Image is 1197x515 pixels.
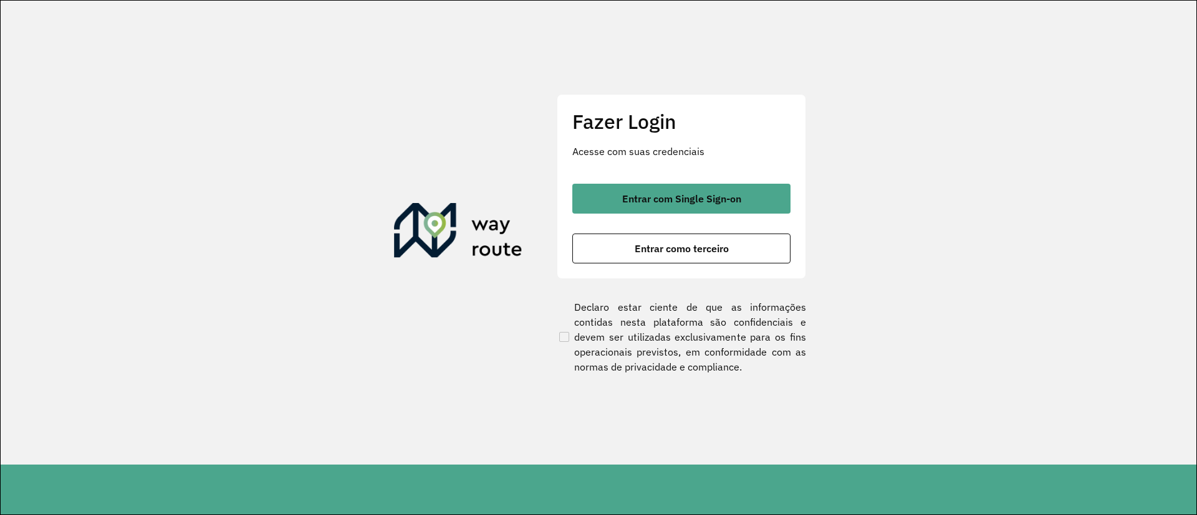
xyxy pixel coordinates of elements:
h2: Fazer Login [572,110,791,133]
button: button [572,234,791,263]
p: Acesse com suas credenciais [572,144,791,159]
button: button [572,184,791,214]
span: Entrar como terceiro [635,243,729,253]
img: Roteirizador AmbevTech [394,203,522,263]
label: Declaro estar ciente de que as informações contidas nesta plataforma são confidenciais e devem se... [557,300,806,374]
span: Entrar com Single Sign-on [622,194,741,204]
